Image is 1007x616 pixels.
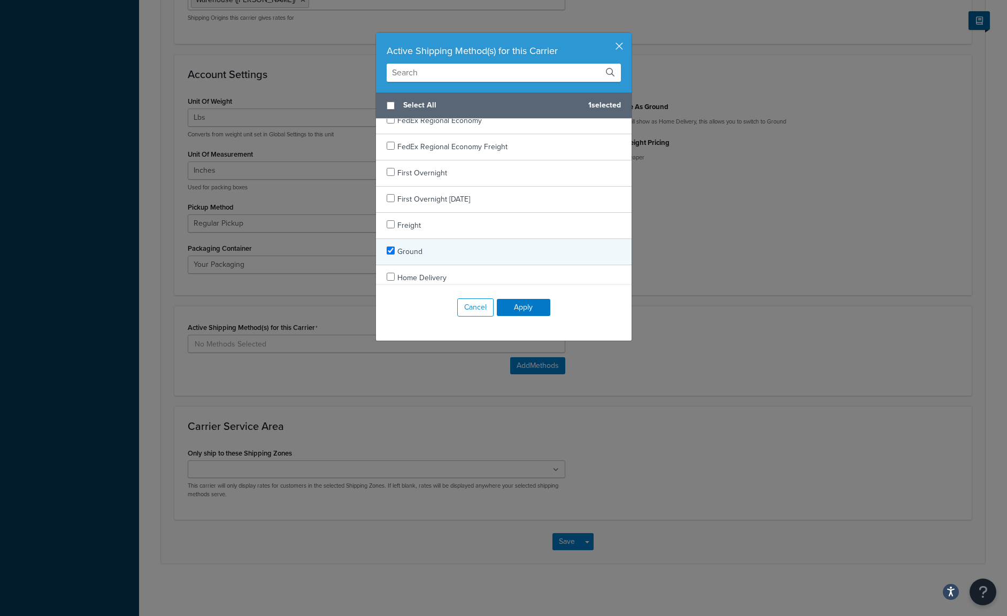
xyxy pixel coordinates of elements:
[376,93,632,119] div: 1 selected
[397,272,447,283] span: Home Delivery
[457,298,494,317] button: Cancel
[387,43,621,58] div: Active Shipping Method(s) for this Carrier
[403,98,580,113] span: Select All
[397,115,482,126] span: FedEx Regional Economy
[397,220,421,231] span: Freight
[397,141,508,152] span: FedEx Regional Economy Freight
[397,194,470,205] span: First Overnight [DATE]
[397,246,422,257] span: Ground
[497,299,550,316] button: Apply
[387,64,621,82] input: Search
[397,167,447,179] span: First Overnight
